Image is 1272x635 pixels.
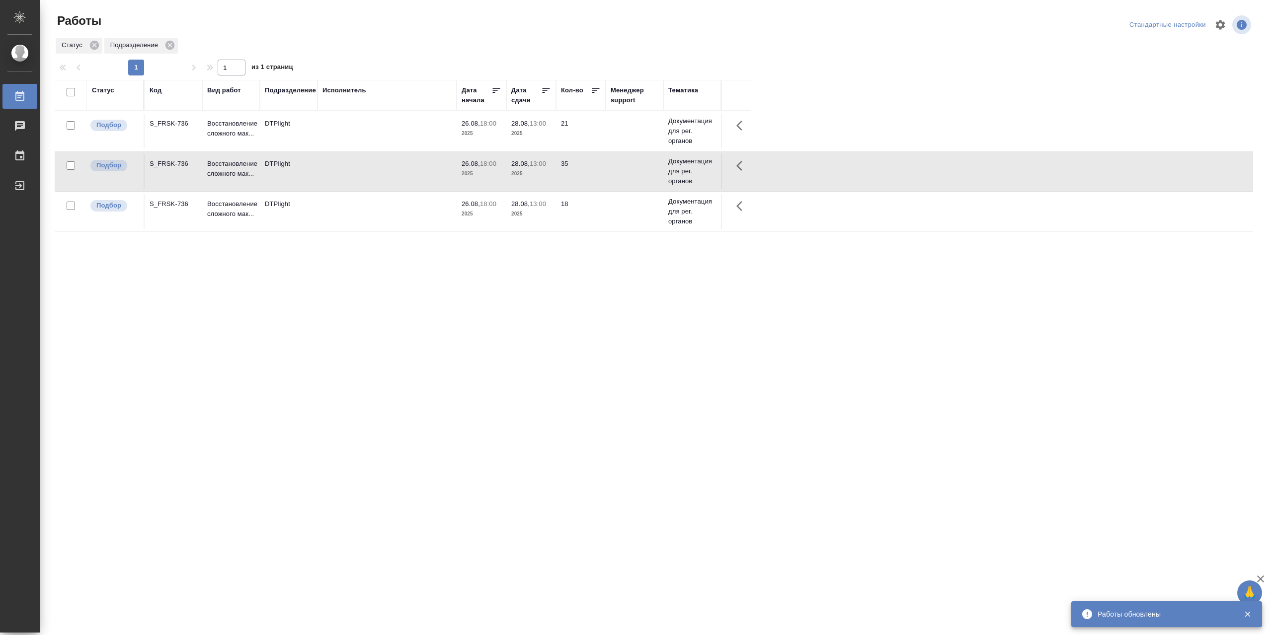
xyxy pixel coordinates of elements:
span: 🙏 [1241,582,1258,603]
div: S_FRSK-736 [150,119,197,129]
span: Работы [55,13,101,29]
div: Тематика [668,85,698,95]
p: 28.08, [511,160,530,167]
p: 26.08, [462,120,480,127]
p: 13:00 [530,120,546,127]
p: Документация для рег. органов [668,156,716,186]
div: Дата начала [462,85,491,105]
p: Документация для рег. органов [668,197,716,226]
div: S_FRSK-736 [150,199,197,209]
span: Посмотреть информацию [1232,15,1253,34]
div: Можно подбирать исполнителей [89,119,139,132]
div: Код [150,85,161,95]
div: Дата сдачи [511,85,541,105]
td: 18 [556,194,606,229]
div: Работы обновлены [1098,609,1229,619]
div: Статус [92,85,114,95]
div: Подразделение [265,85,316,95]
div: Исполнитель [322,85,366,95]
button: Закрыть [1237,610,1258,619]
button: Здесь прячутся важные кнопки [730,194,754,218]
p: Восстановление сложного мак... [207,159,255,179]
p: 2025 [511,209,551,219]
td: 35 [556,154,606,189]
td: DTPlight [260,114,318,148]
p: 2025 [462,129,501,139]
div: S_FRSK-736 [150,159,197,169]
p: 2025 [462,209,501,219]
div: Можно подбирать исполнителей [89,159,139,172]
p: Восстановление сложного мак... [207,199,255,219]
p: Статус [62,40,86,50]
td: DTPlight [260,194,318,229]
p: 13:00 [530,200,546,208]
p: Подбор [96,201,121,211]
div: Можно подбирать исполнителей [89,199,139,212]
p: Подбор [96,160,121,170]
div: Кол-во [561,85,583,95]
td: DTPlight [260,154,318,189]
span: из 1 страниц [251,61,293,75]
button: Здесь прячутся важные кнопки [730,154,754,178]
p: 28.08, [511,120,530,127]
p: 28.08, [511,200,530,208]
div: Менеджер support [611,85,658,105]
div: split button [1127,17,1208,33]
p: 18:00 [480,120,496,127]
p: 18:00 [480,160,496,167]
p: 18:00 [480,200,496,208]
span: Настроить таблицу [1208,13,1232,37]
p: 2025 [511,129,551,139]
p: 26.08, [462,200,480,208]
div: Статус [56,38,102,54]
button: 🙏 [1237,580,1262,605]
p: Документация для рег. органов [668,116,716,146]
p: Подразделение [110,40,161,50]
td: 21 [556,114,606,148]
p: 2025 [511,169,551,179]
p: 26.08, [462,160,480,167]
p: 2025 [462,169,501,179]
div: Подразделение [104,38,178,54]
p: Восстановление сложного мак... [207,119,255,139]
p: 13:00 [530,160,546,167]
div: Вид работ [207,85,241,95]
button: Здесь прячутся важные кнопки [730,114,754,138]
p: Подбор [96,120,121,130]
